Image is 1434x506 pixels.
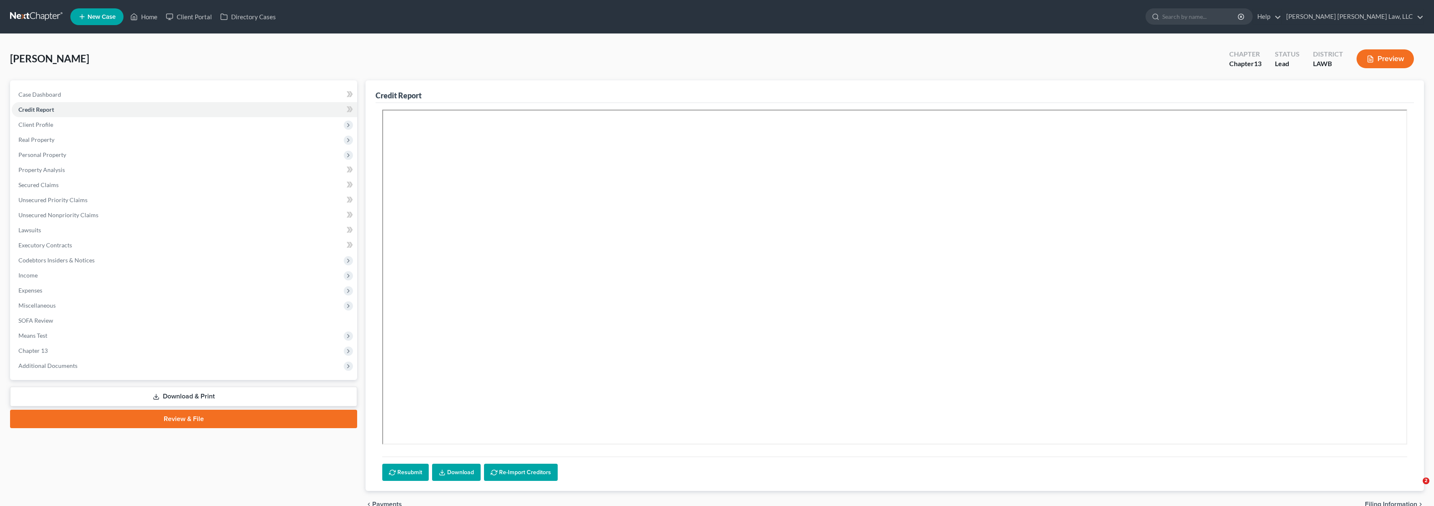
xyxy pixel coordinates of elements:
a: Unsecured Nonpriority Claims [12,208,357,223]
span: Additional Documents [18,362,77,369]
span: Chapter 13 [18,347,48,354]
span: Executory Contracts [18,241,72,249]
a: Secured Claims [12,177,357,193]
span: 2 [1423,478,1429,484]
iframe: Intercom live chat [1406,478,1426,498]
span: Property Analysis [18,166,65,173]
a: Help [1253,9,1281,24]
div: Chapter [1229,49,1262,59]
span: Means Test [18,332,47,339]
span: [PERSON_NAME] [10,52,89,64]
button: Resubmit [382,464,429,481]
span: Expenses [18,287,42,294]
span: Personal Property [18,151,66,158]
span: New Case [88,14,116,20]
a: Client Portal [162,9,216,24]
a: Case Dashboard [12,87,357,102]
a: Lawsuits [12,223,357,238]
a: Review & File [10,410,357,428]
span: Codebtors Insiders & Notices [18,257,95,264]
span: Unsecured Nonpriority Claims [18,211,98,218]
div: Lead [1275,59,1300,69]
span: Client Profile [18,121,53,128]
span: Real Property [18,136,54,143]
span: Lawsuits [18,226,41,234]
a: Download & Print [10,387,357,406]
input: Search by name... [1162,9,1239,24]
a: Home [126,9,162,24]
span: Income [18,272,38,279]
a: Credit Report [12,102,357,117]
span: SOFA Review [18,317,53,324]
span: Unsecured Priority Claims [18,196,88,203]
button: Preview [1357,49,1414,68]
span: Miscellaneous [18,302,56,309]
div: Chapter [1229,59,1262,69]
a: [PERSON_NAME] [PERSON_NAME] Law, LLC [1282,9,1424,24]
span: Credit Report [18,106,54,113]
button: Re-Import Creditors [484,464,558,481]
a: Property Analysis [12,162,357,177]
span: 13 [1254,59,1262,67]
span: Secured Claims [18,181,59,188]
a: Unsecured Priority Claims [12,193,357,208]
span: Case Dashboard [18,91,61,98]
div: LAWB [1313,59,1343,69]
div: District [1313,49,1343,59]
div: Credit Report [376,90,422,100]
a: Download [432,464,481,481]
a: SOFA Review [12,313,357,328]
a: Executory Contracts [12,238,357,253]
div: Status [1275,49,1300,59]
a: Directory Cases [216,9,280,24]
